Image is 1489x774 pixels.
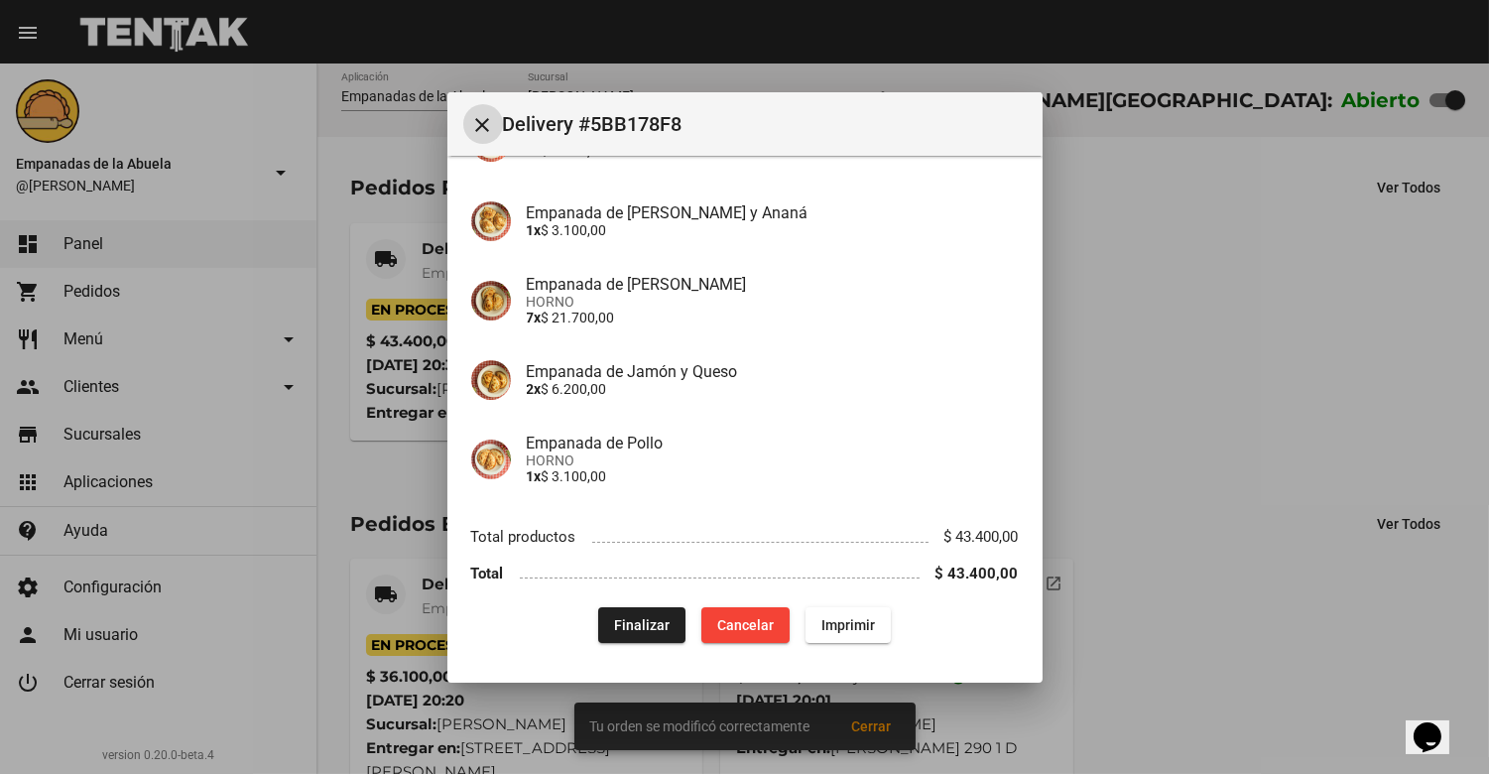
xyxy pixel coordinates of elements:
img: f79e90c5-b4f9-4d92-9a9e-7fe78b339dbe.jpg [471,201,511,241]
li: Total productos $ 43.400,00 [471,519,1019,556]
button: Cancelar [701,607,790,643]
span: Cancelar [717,617,774,633]
b: 7x [527,310,542,325]
h4: Empanada de Pollo [527,434,1019,452]
button: Finalizar [598,607,685,643]
span: Finalizar [614,617,670,633]
b: 1x [527,468,542,484]
img: 10349b5f-e677-4e10-aec3-c36b893dfd64.jpg [471,440,511,479]
p: $ 6.200,00 [527,381,1019,397]
li: Total $ 43.400,00 [471,555,1019,591]
h4: Empanada de [PERSON_NAME] [527,275,1019,294]
span: HORNO [527,294,1019,310]
h4: Empanada de Jamón y Queso [527,362,1019,381]
h4: Empanada de [PERSON_NAME] y Ananá [527,203,1019,222]
img: 72c15bfb-ac41-4ae4-a4f2-82349035ab42.jpg [471,360,511,400]
iframe: chat widget [1406,695,1469,754]
mat-icon: Cerrar [471,113,495,137]
img: f753fea7-0f09-41b3-9a9e-ddb84fc3b359.jpg [471,281,511,321]
p: $ 21.700,00 [527,310,1019,325]
span: HORNO [527,452,1019,468]
p: $ 3.100,00 [527,468,1019,484]
span: Delivery #5BB178F8 [503,108,1027,140]
p: $ 3.100,00 [527,222,1019,238]
button: Cerrar [463,104,503,144]
b: 1x [527,222,542,238]
button: Imprimir [806,607,891,643]
b: 2x [527,381,542,397]
span: Imprimir [821,617,875,633]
